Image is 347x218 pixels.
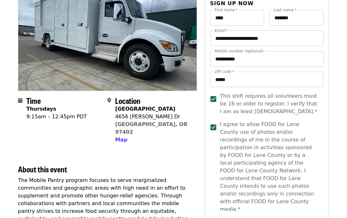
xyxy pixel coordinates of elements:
[115,137,127,143] span: Map
[215,70,234,74] label: ZIP code
[210,72,324,87] input: ZIP code
[115,95,140,106] span: Location
[26,106,56,112] strong: Thursdays
[215,49,263,53] label: Mobile number (optional)
[18,163,67,175] span: About this event
[18,97,22,104] i: calendar icon
[274,8,297,12] label: Last name
[220,121,318,213] span: I agree to allow FOOD for Lane County use of photos and/or recordings of me in the course of part...
[210,0,254,6] span: Sign up now
[115,106,175,112] strong: [GEOGRAPHIC_DATA]
[215,8,238,12] label: First name
[269,10,324,25] input: Last name
[210,31,324,46] input: Email
[115,121,187,135] a: [GEOGRAPHIC_DATA], OR 97402
[210,10,264,25] input: First name
[210,51,324,67] input: Mobile number (optional)
[107,97,111,104] i: map-marker-alt icon
[115,136,127,144] button: Map
[26,113,87,121] div: 9:15am – 12:45pm PDT
[220,92,318,115] span: This shift requires all volunteers must be 16 or older to register. I verify that I am as least [...
[215,29,228,32] label: Email
[26,95,41,106] span: Time
[115,113,191,121] div: 4656 [PERSON_NAME] Dr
